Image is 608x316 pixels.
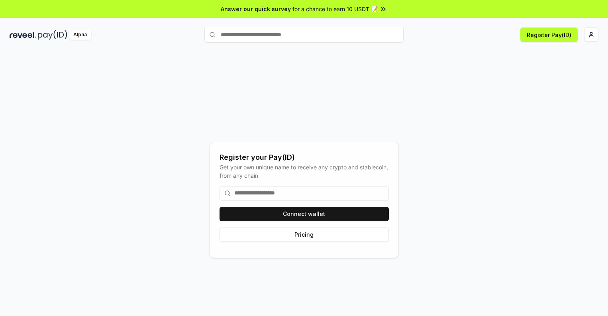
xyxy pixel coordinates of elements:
img: reveel_dark [10,30,36,40]
div: Get your own unique name to receive any crypto and stablecoin, from any chain [220,163,389,180]
button: Connect wallet [220,207,389,221]
button: Register Pay(ID) [520,27,578,42]
span: Answer our quick survey [221,5,291,13]
span: for a chance to earn 10 USDT 📝 [292,5,378,13]
button: Pricing [220,228,389,242]
div: Alpha [69,30,91,40]
div: Register your Pay(ID) [220,152,389,163]
img: pay_id [38,30,67,40]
